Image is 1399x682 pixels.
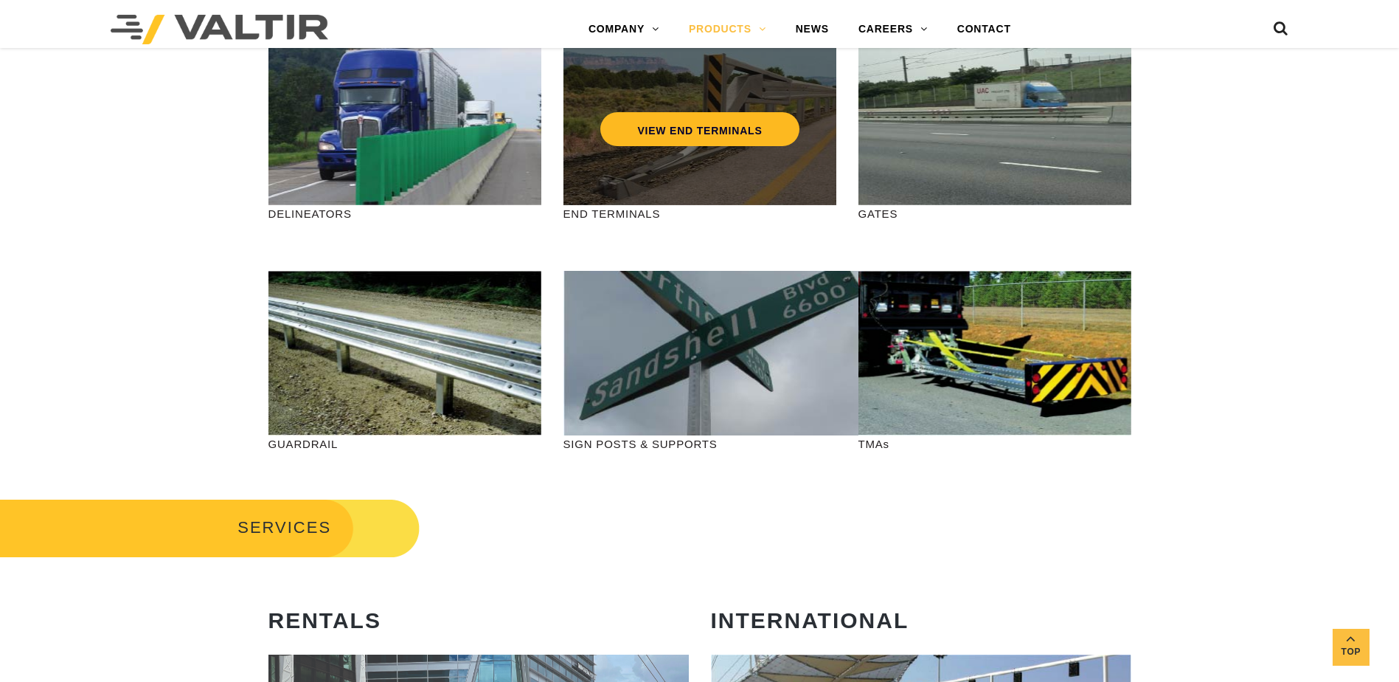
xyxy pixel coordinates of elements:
[563,435,836,452] p: SIGN POSTS & SUPPORTS
[111,15,328,44] img: Valtir
[844,15,942,44] a: CAREERS
[942,15,1026,44] a: CONTACT
[858,205,1131,222] p: GATES
[781,15,844,44] a: NEWS
[1333,629,1370,666] a: Top
[268,435,541,452] p: GUARDRAIL
[563,205,836,222] p: END TERMINALS
[1333,644,1370,661] span: Top
[674,15,781,44] a: PRODUCTS
[711,608,909,633] strong: INTERNATIONAL
[858,435,1131,452] p: TMAs
[600,112,799,146] a: VIEW END TERMINALS
[268,608,381,633] strong: RENTALS
[574,15,674,44] a: COMPANY
[268,205,541,222] p: DELINEATORS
